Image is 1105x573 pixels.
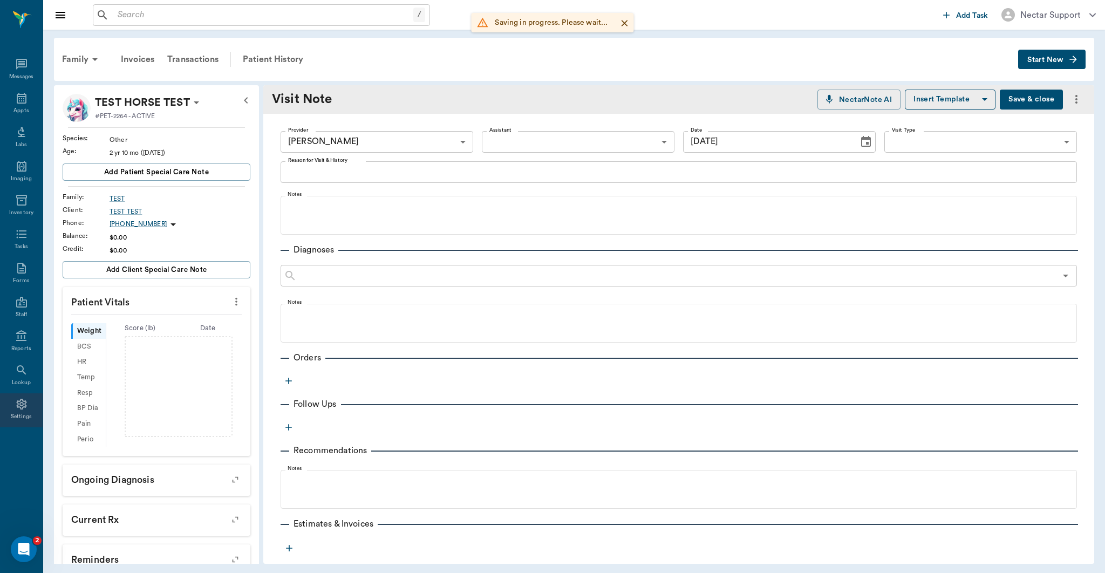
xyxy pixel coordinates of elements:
button: Add Task [939,5,993,25]
div: Balance : [63,231,110,241]
span: Add patient Special Care Note [104,166,209,178]
div: Score ( lb ) [106,323,174,333]
div: Inventory [9,209,33,217]
button: Save & close [1000,90,1063,110]
p: Reminders [63,544,250,571]
button: Open [1058,268,1073,283]
p: Estimates & Invoices [289,517,378,530]
button: more [281,539,298,557]
span: Add client Special Care Note [106,264,207,276]
input: MM/DD/YYYY [683,131,851,153]
div: Phone : [63,218,110,228]
div: Tasks [15,243,28,251]
div: Client : [63,205,110,215]
p: Patient Vitals [63,287,250,314]
div: Visit Note [272,90,353,109]
div: Temp [71,370,106,385]
button: Close [617,15,633,31]
button: Insert Template [905,90,995,110]
label: Date [691,126,702,134]
div: BP Dia [71,401,106,417]
a: TEST [110,194,250,203]
label: Notes [288,465,302,472]
div: Messages [9,73,34,81]
p: #PET-2264 - ACTIVE [95,111,155,121]
div: Saving in progress. Please wait... [495,13,608,32]
button: Choose date, selected date is Aug 29, 2025 [855,131,877,153]
div: Imaging [11,175,32,183]
label: Reason for Visit & History [288,156,347,164]
a: Transactions [161,46,225,72]
p: TEST HORSE TEST [95,94,190,111]
button: NectarNote AI [817,90,901,110]
label: Provider [288,126,308,134]
div: Reports [11,345,31,353]
label: Notes [288,190,302,198]
div: / [413,8,425,22]
div: Family : [63,192,110,202]
p: [PHONE_NUMBER] [110,220,167,229]
p: Ongoing diagnosis [63,465,250,492]
input: Search [113,8,413,23]
div: Settings [11,413,32,421]
iframe: Intercom live chat [11,536,37,562]
div: Appts [13,107,29,115]
div: Other [110,135,250,145]
button: Close drawer [50,4,71,26]
p: Follow Ups [289,398,341,411]
div: Labs [16,141,27,149]
label: Visit Type [892,126,916,134]
label: Notes [288,298,302,306]
div: Species : [63,133,110,143]
label: Assistant [489,126,511,134]
div: BCS [71,339,106,354]
div: $0.00 [110,245,250,255]
div: Family [56,46,108,72]
p: Orders [289,351,325,364]
p: Recommendations [289,444,371,457]
button: more [1067,90,1086,108]
div: Lookup [12,379,31,387]
p: Current Rx [63,504,250,531]
button: Add client Special Care Note [63,261,250,278]
div: Pain [71,416,106,432]
p: Diagnoses [289,243,338,256]
div: Credit : [63,244,110,254]
div: $0.00 [110,233,250,242]
a: Invoices [114,46,161,72]
a: Patient History [236,46,310,72]
button: more [228,292,245,311]
div: Age : [63,146,110,156]
span: 2 [33,536,42,545]
div: [PERSON_NAME] [281,131,473,153]
div: HR [71,354,106,370]
img: Profile Image [63,94,91,122]
div: 2 yr 10 mo ([DATE]) [110,148,250,158]
div: Resp [71,385,106,401]
button: Add patient Special Care Note [63,163,250,181]
button: Nectar Support [993,5,1104,25]
div: Nectar Support [1020,9,1081,22]
div: Staff [16,311,27,319]
div: Perio [71,432,106,447]
div: Forms [13,277,29,285]
button: Start New [1018,50,1086,70]
div: Weight [71,323,106,339]
a: TEST TEST [110,207,250,216]
div: Date [174,323,242,333]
